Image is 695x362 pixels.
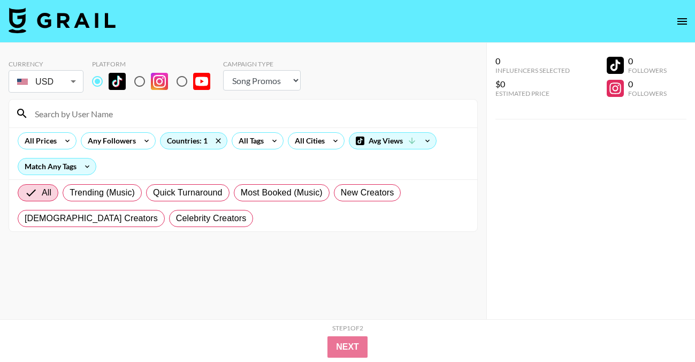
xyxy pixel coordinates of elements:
[232,133,266,149] div: All Tags
[628,79,667,89] div: 0
[288,133,327,149] div: All Cities
[9,60,83,68] div: Currency
[81,133,138,149] div: Any Followers
[18,159,96,175] div: Match Any Tags
[495,56,570,66] div: 0
[628,56,667,66] div: 0
[495,79,570,89] div: $0
[151,73,168,90] img: Instagram
[628,66,667,74] div: Followers
[193,73,210,90] img: YouTube
[332,324,363,332] div: Step 1 of 2
[628,89,667,97] div: Followers
[176,212,247,225] span: Celebrity Creators
[223,60,301,68] div: Campaign Type
[241,186,323,199] span: Most Booked (Music)
[495,66,570,74] div: Influencers Selected
[9,7,116,33] img: Grail Talent
[25,212,158,225] span: [DEMOGRAPHIC_DATA] Creators
[341,186,394,199] span: New Creators
[18,133,59,149] div: All Prices
[641,308,682,349] iframe: Drift Widget Chat Controller
[161,133,227,149] div: Countries: 1
[28,105,471,122] input: Search by User Name
[70,186,135,199] span: Trending (Music)
[42,186,51,199] span: All
[92,60,219,68] div: Platform
[495,89,570,97] div: Estimated Price
[349,133,436,149] div: Avg Views
[153,186,223,199] span: Quick Turnaround
[109,73,126,90] img: TikTok
[327,336,368,358] button: Next
[671,11,693,32] button: open drawer
[11,72,81,91] div: USD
